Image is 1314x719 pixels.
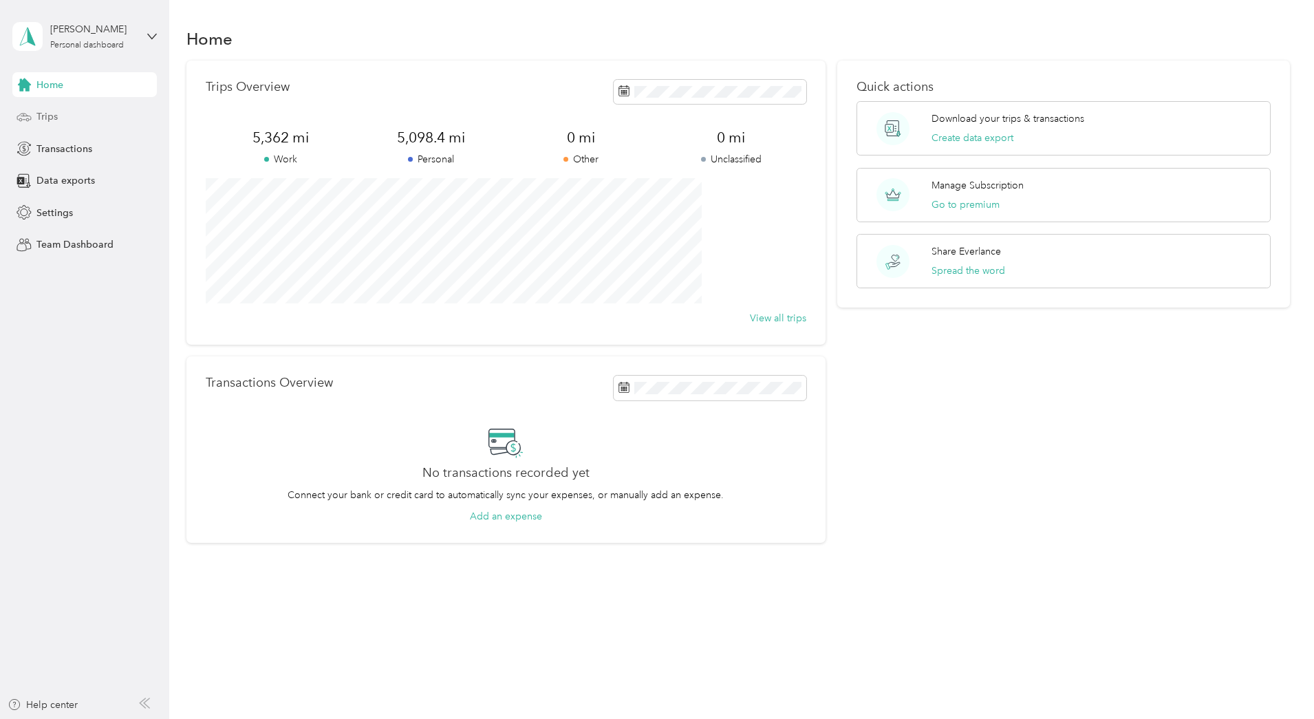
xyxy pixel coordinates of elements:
[857,80,1271,94] p: Quick actions
[206,128,356,147] span: 5,362 mi
[931,244,1001,259] p: Share Everlance
[206,80,290,94] p: Trips Overview
[422,466,590,480] h2: No transactions recorded yet
[36,237,114,252] span: Team Dashboard
[206,152,356,167] p: Work
[931,264,1005,278] button: Spread the word
[50,22,136,36] div: [PERSON_NAME]
[206,376,333,390] p: Transactions Overview
[50,41,124,50] div: Personal dashboard
[356,128,506,147] span: 5,098.4 mi
[288,488,724,502] p: Connect your bank or credit card to automatically sync your expenses, or manually add an expense.
[36,206,73,220] span: Settings
[656,128,806,147] span: 0 mi
[506,152,656,167] p: Other
[750,311,806,325] button: View all trips
[36,78,63,92] span: Home
[356,152,506,167] p: Personal
[36,109,58,124] span: Trips
[36,142,92,156] span: Transactions
[470,509,542,524] button: Add an expense
[36,173,95,188] span: Data exports
[931,131,1013,145] button: Create data export
[931,111,1084,126] p: Download your trips & transactions
[1237,642,1314,719] iframe: Everlance-gr Chat Button Frame
[656,152,806,167] p: Unclassified
[8,698,78,712] button: Help center
[931,197,1000,212] button: Go to premium
[186,32,233,46] h1: Home
[506,128,656,147] span: 0 mi
[931,178,1024,193] p: Manage Subscription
